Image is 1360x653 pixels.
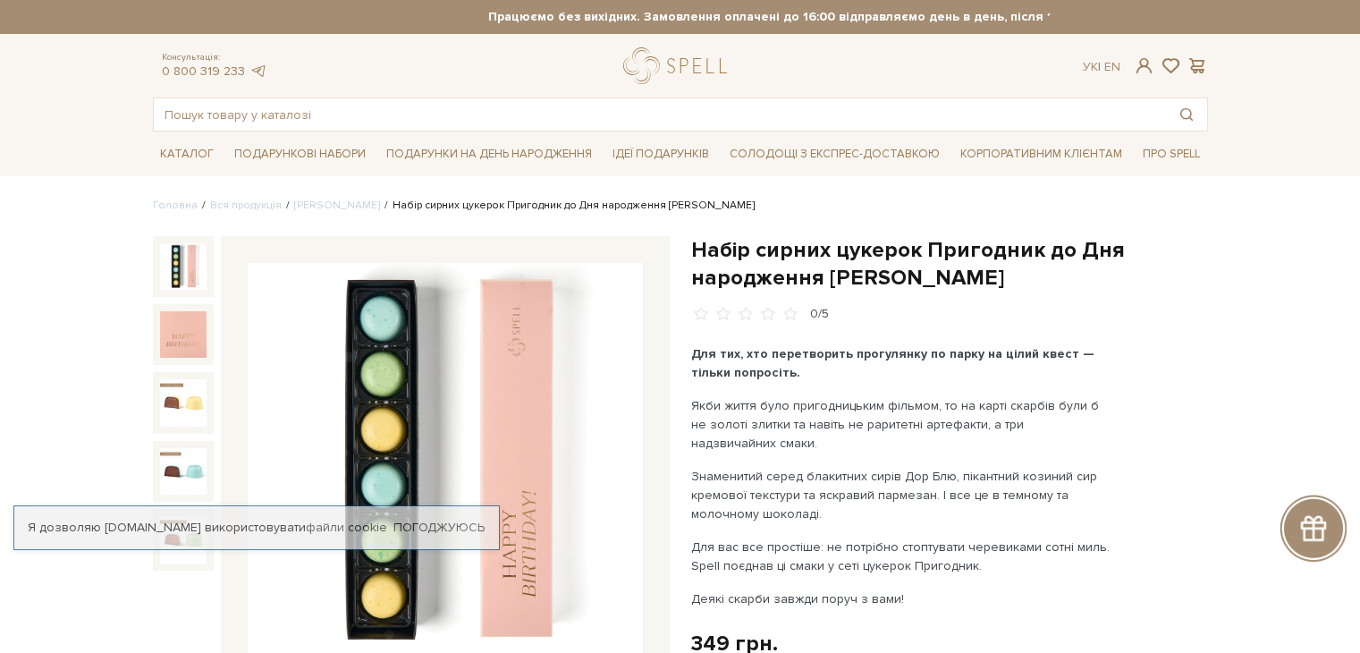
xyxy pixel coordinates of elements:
[306,520,387,535] a: файли cookie
[249,64,267,79] a: telegram
[14,520,499,536] div: Я дозволяю [DOMAIN_NAME] використовувати
[691,538,1111,575] p: Для вас все простіше: не потрібно стоптувати черевиками сотні миль. Spell поєднав ці смаки у сеті...
[605,140,716,168] span: Ідеї подарунків
[154,98,1166,131] input: Пошук товару у каталозі
[160,243,207,290] img: Набір сирних цукерок Пригодник до Дня народження рожевий
[160,448,207,495] img: Набір сирних цукерок Пригодник до Дня народження рожевий
[162,64,245,79] a: 0 800 319 233
[1136,140,1207,168] span: Про Spell
[810,306,829,323] div: 0/5
[227,140,373,168] span: Подарункові набори
[623,47,735,84] a: logo
[1083,59,1120,75] div: Ук
[160,311,207,358] img: Набір сирних цукерок Пригодник до Дня народження рожевий
[393,520,485,536] a: Погоджуюсь
[1098,59,1101,74] span: |
[294,199,380,212] a: [PERSON_NAME]
[379,140,599,168] span: Подарунки на День народження
[153,140,221,168] span: Каталог
[691,236,1208,292] h1: Набір сирних цукерок Пригодник до Дня народження [PERSON_NAME]
[160,379,207,426] img: Набір сирних цукерок Пригодник до Дня народження рожевий
[1104,59,1120,74] a: En
[153,199,198,212] a: Головна
[691,396,1111,453] p: Якби життя було пригодницьким фільмом, то на карті скарбів були б не золоті злитки та навіть не р...
[210,199,282,212] a: Вся продукція
[953,139,1129,169] a: Корпоративним клієнтам
[722,139,947,169] a: Солодощі з експрес-доставкою
[691,589,1111,608] p: Деякі скарби завжди поруч з вами!
[691,467,1111,523] p: Знаменитий серед блакитних сирів Дор Блю, пікантний козиний сир кремової текстури та яскравий пар...
[691,346,1094,380] b: Для тих, хто перетворить прогулянку по парку на цілий квест — тільки попросіть.
[380,198,755,214] li: Набір сирних цукерок Пригодник до Дня народження [PERSON_NAME]
[162,52,267,64] span: Консультація:
[1166,98,1207,131] button: Пошук товару у каталозі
